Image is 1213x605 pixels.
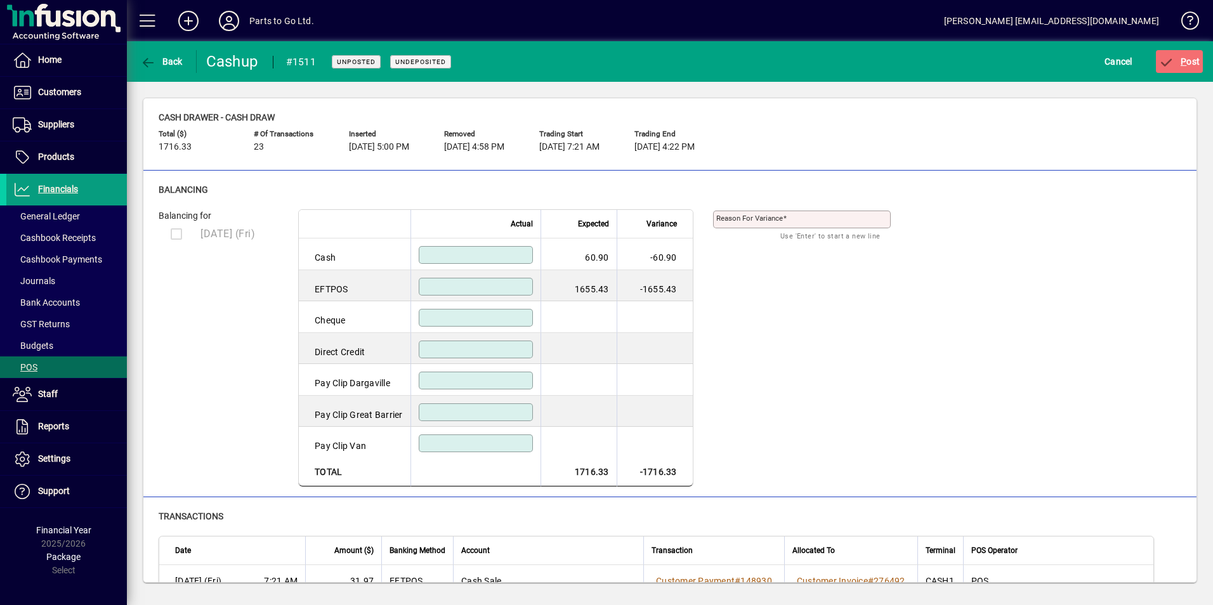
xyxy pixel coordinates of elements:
span: Actual [511,217,533,231]
a: Bank Accounts [6,292,127,313]
td: Total [299,458,410,486]
app-page-header-button: Back [127,50,197,73]
span: 1716.33 [159,142,192,152]
a: Staff [6,379,127,410]
span: Variance [646,217,677,231]
span: Balancing [159,185,208,195]
span: Products [38,152,74,162]
td: CASH1 [917,565,963,590]
span: Settings [38,453,70,464]
span: POS Operator [971,543,1018,557]
span: GST Returns [13,319,70,329]
span: Transaction [652,543,693,557]
mat-hint: Use 'Enter' to start a new line [780,228,880,243]
span: Reports [38,421,69,431]
a: POS [6,356,127,378]
span: Suppliers [38,119,74,129]
a: Customer Invoice#276492 [792,574,910,588]
td: Pay Clip Van [299,427,410,458]
span: Expected [578,217,609,231]
td: -1655.43 [617,270,693,302]
span: [DATE] (Fri) [200,228,255,240]
span: General Ledger [13,211,80,221]
span: Account [461,543,490,557]
td: POS [963,565,1153,590]
td: 60.90 [541,238,617,270]
span: 7:21 AM [264,575,298,587]
span: [DATE] (Fri) [175,575,221,587]
div: #1511 [286,52,316,72]
span: Trading end [634,130,711,138]
span: Support [38,486,70,496]
a: General Ledger [6,205,127,227]
span: Banking Method [390,543,445,557]
a: Home [6,44,127,76]
span: ost [1159,56,1200,67]
td: 1716.33 [541,458,617,486]
span: 276492 [874,576,905,586]
td: Cash Sale [453,565,643,590]
span: 148930 [740,576,772,586]
td: 1655.43 [541,270,617,302]
span: Cashbook Receipts [13,233,96,243]
span: Trading start [539,130,615,138]
td: Cheque [299,301,410,333]
div: Cashup [206,51,260,72]
span: Cash drawer - Cash Draw [159,112,275,122]
span: Undeposited [395,58,446,66]
td: 31.97 [305,565,381,590]
td: Pay Clip Great Barrier [299,396,410,427]
td: EFTPOS [381,565,453,590]
span: Customer Invoice [797,576,868,586]
a: Knowledge Base [1172,3,1197,44]
td: -1716.33 [617,458,693,486]
span: Staff [38,389,58,399]
span: [DATE] 7:21 AM [539,142,600,152]
a: Settings [6,443,127,475]
span: [DATE] 5:00 PM [349,142,409,152]
button: Back [137,50,186,73]
a: Customers [6,77,127,108]
span: Date [175,543,191,557]
a: Customer Payment#148930 [652,574,777,588]
span: Financial Year [36,525,91,535]
span: Home [38,55,62,65]
span: [DATE] 4:58 PM [444,142,504,152]
span: Amount ($) [334,543,374,557]
button: Profile [209,10,249,32]
td: Pay Clip Dargaville [299,364,410,396]
button: Post [1156,50,1203,73]
span: Financials [38,184,78,194]
a: Products [6,141,127,173]
div: Balancing for [159,209,285,223]
span: Package [46,552,81,562]
a: Journals [6,270,127,292]
div: Parts to Go Ltd. [249,11,314,31]
td: EFTPOS [299,270,410,302]
a: GST Returns [6,313,127,335]
span: 23 [254,142,264,152]
mat-label: Reason for variance [716,214,783,223]
span: Customer Payment [656,576,735,586]
span: POS [13,362,37,372]
span: Inserted [349,130,425,138]
span: # [868,576,874,586]
a: Support [6,476,127,507]
span: P [1181,56,1186,67]
td: Cash [299,238,410,270]
div: [PERSON_NAME] [EMAIL_ADDRESS][DOMAIN_NAME] [944,11,1159,31]
a: Reports [6,411,127,443]
span: Terminal [926,543,955,557]
button: Add [168,10,209,32]
a: Suppliers [6,109,127,141]
span: Bank Accounts [13,297,80,308]
span: Customers [38,87,81,97]
a: Cashbook Payments [6,249,127,270]
span: Unposted [337,58,376,66]
span: # [735,576,740,586]
a: Cashbook Receipts [6,227,127,249]
span: Budgets [13,341,53,351]
span: Journals [13,276,55,286]
span: Cancel [1105,51,1132,72]
span: # of Transactions [254,130,330,138]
